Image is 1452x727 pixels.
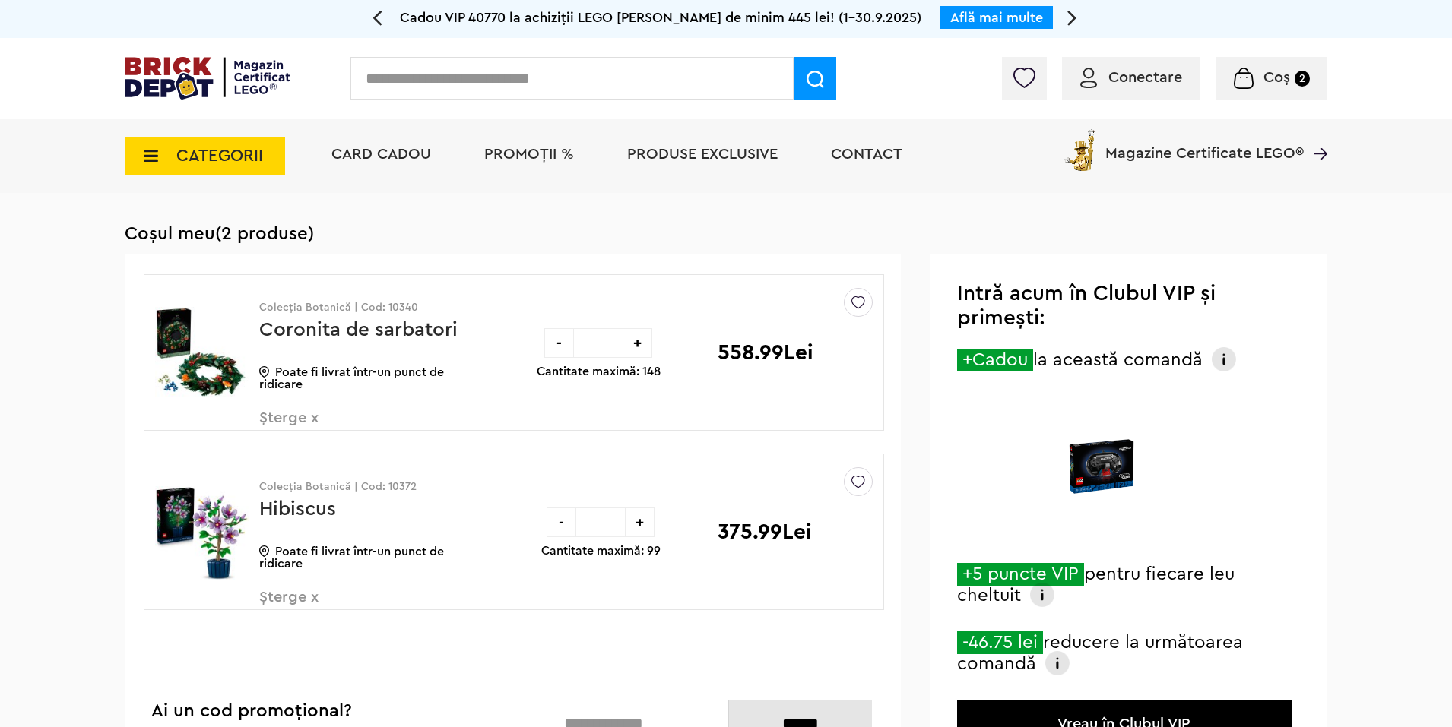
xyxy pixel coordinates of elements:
img: Info VIP [1045,651,1070,675]
a: PROMOȚII % [484,147,574,162]
span: +Cadou [957,349,1033,371]
span: +5 puncte VIP [957,563,1084,586]
p: 375.99Lei [718,521,812,542]
small: 2 [1295,71,1310,87]
span: Cadou VIP 40770 la achiziții LEGO [PERSON_NAME] de minim 445 lei! (1-30.9.2025) [400,11,921,24]
span: -46.75 lei [957,631,1043,654]
a: Coronita de sarbatori [259,320,458,340]
span: Șterge x [259,590,438,622]
div: la această comandă [957,349,1246,377]
div: - [547,507,576,537]
a: Contact [831,147,902,162]
a: Produse exclusive [627,147,778,162]
span: Șterge x [259,410,438,443]
div: pentru fiecare leu cheltuit [957,564,1246,612]
span: (2 produse) [215,225,314,243]
p: Colecția Botanică | Cod: 10340 [259,302,476,313]
div: reducere la următoarea comandă [957,632,1246,681]
span: CATEGORII [176,147,263,164]
span: Coș [1263,70,1290,85]
a: Card Cadou [331,147,431,162]
span: Magazine Certificate LEGO® [1105,126,1304,161]
span: Intră acum în Clubul VIP și primești: [957,283,1216,328]
p: 558.99Lei [718,342,813,363]
img: Hibiscus [155,476,249,590]
img: Coronita de sarbatori [155,296,249,410]
span: Ai un cod promoțional? [151,702,352,720]
a: Magazine Certificate LEGO® [1304,126,1327,141]
div: - [544,328,574,358]
p: Cantitate maximă: 148 [537,365,661,378]
div: + [625,507,655,537]
a: Află mai multe [950,11,1043,24]
p: Colecția Botanică | Cod: 10372 [259,482,476,492]
p: Cantitate maximă: 99 [541,545,661,557]
div: + [623,328,652,358]
img: Info VIP [1212,347,1236,371]
a: Hibiscus [259,499,336,519]
a: Conectare [1080,70,1182,85]
p: Poate fi livrat într-un punct de ridicare [259,366,476,390]
p: Poate fi livrat într-un punct de ridicare [259,545,476,570]
span: Conectare [1108,70,1182,85]
img: Info VIP [1030,583,1054,607]
h1: Coșul meu [125,223,1327,245]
